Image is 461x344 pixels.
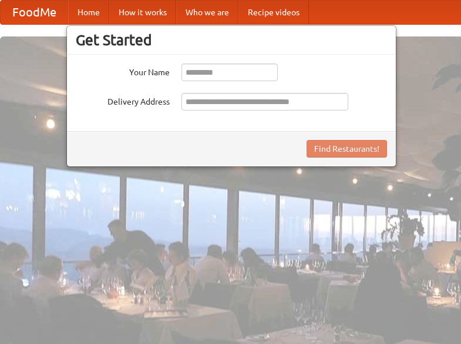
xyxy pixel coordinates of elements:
[68,1,109,24] a: Home
[109,1,176,24] a: How it works
[76,93,170,108] label: Delivery Address
[76,64,170,78] label: Your Name
[238,1,309,24] a: Recipe videos
[1,1,68,24] a: FoodMe
[76,31,387,49] h3: Get Started
[307,140,387,158] button: Find Restaurants!
[176,1,238,24] a: Who we are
